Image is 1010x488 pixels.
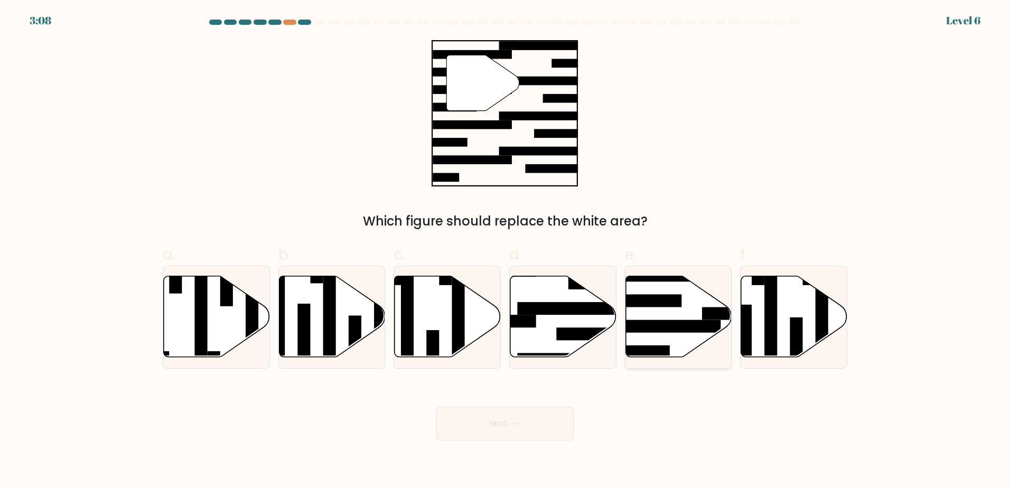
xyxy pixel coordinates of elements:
[436,407,574,440] button: Next
[447,55,520,110] g: "
[169,212,841,231] div: Which figure should replace the white area?
[625,244,637,265] span: e.
[163,244,175,265] span: a.
[30,13,51,29] div: 3:08
[946,13,980,29] div: Level 6
[278,244,291,265] span: b.
[509,244,522,265] span: d.
[740,244,747,265] span: f.
[394,244,405,265] span: c.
